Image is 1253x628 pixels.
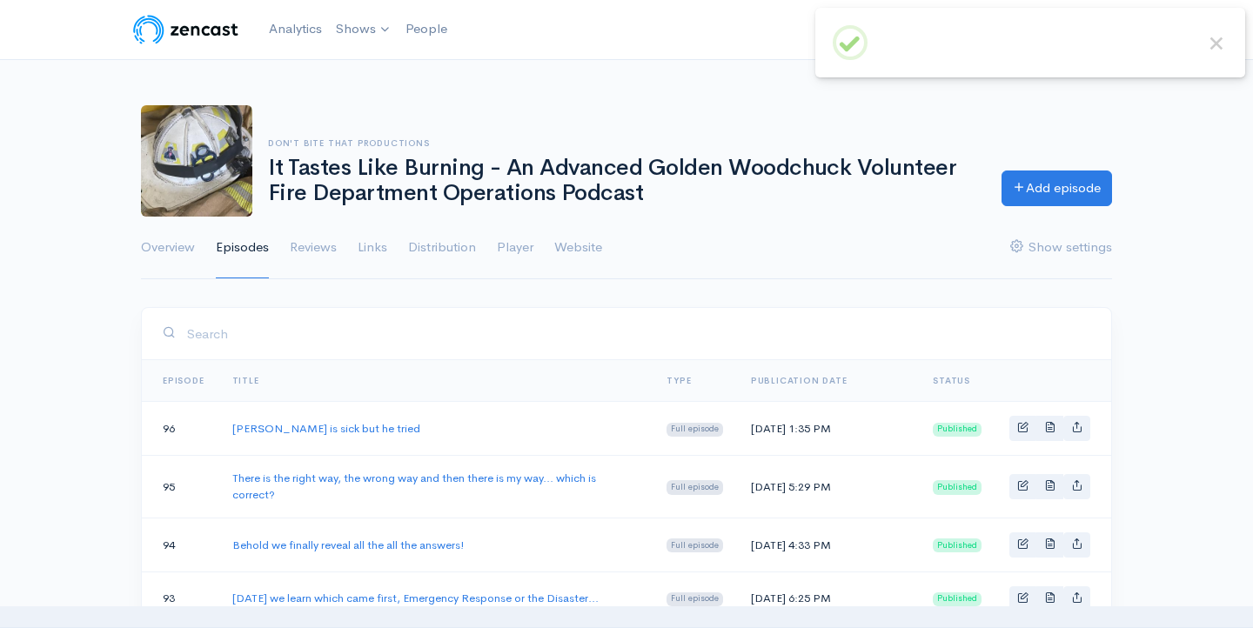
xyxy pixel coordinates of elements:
td: 95 [142,455,218,518]
a: People [399,10,454,48]
a: Player [497,217,533,279]
div: Basic example [1009,532,1090,558]
input: Search [186,316,1090,351]
span: Full episode [667,480,723,494]
td: 96 [142,402,218,456]
a: Links [358,217,387,279]
a: Distribution [408,217,476,279]
span: Published [933,592,982,606]
td: [DATE] 5:29 PM [737,455,919,518]
td: 93 [142,571,218,625]
span: Published [933,538,982,552]
h6: Don't Bite That Productions [268,138,981,148]
td: [DATE] 4:33 PM [737,518,919,571]
div: Basic example [1009,586,1090,611]
a: Reviews [290,217,337,279]
span: Published [933,423,982,437]
a: There is the right way, the wrong way and then there is my way... which is correct? [232,471,596,503]
button: Close this dialog [1205,32,1228,55]
img: ZenCast Logo [131,12,241,47]
a: Publication date [751,375,848,386]
span: Published [933,480,982,494]
a: Behold we finally reveal all the all the answers! [232,538,465,552]
td: [DATE] 6:25 PM [737,571,919,625]
a: [PERSON_NAME] is sick but he tried [232,421,420,436]
div: Basic example [1009,474,1090,499]
span: Full episode [667,423,723,437]
td: [DATE] 1:35 PM [737,402,919,456]
a: Add episode [1002,170,1112,206]
span: Full episode [667,538,723,552]
div: Basic example [1009,416,1090,441]
a: Type [667,375,691,386]
a: Episodes [216,217,269,279]
span: Status [933,375,970,386]
a: Episode [163,375,204,386]
a: Show settings [1010,217,1112,279]
a: Website [554,217,602,279]
h1: It Tastes Like Burning - An Advanced Golden Woodchuck Volunteer Fire Department Operations Podcast [268,156,981,205]
a: Analytics [262,10,329,48]
a: [DATE] we learn which came first, Emergency Response or the Disaster... [232,591,599,605]
span: Full episode [667,592,723,606]
td: 94 [142,518,218,571]
a: Overview [141,217,195,279]
a: Shows [329,10,399,49]
a: Title [232,375,259,386]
